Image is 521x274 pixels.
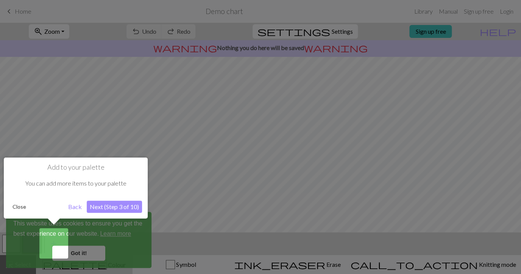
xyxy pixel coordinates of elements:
[4,158,148,219] div: Add to your palette
[87,200,142,213] button: Next (Step 3 of 10)
[9,163,142,172] h1: Add to your palette
[9,171,142,195] div: You can add more items to your palette
[65,200,85,213] button: Back
[9,201,29,212] button: Close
